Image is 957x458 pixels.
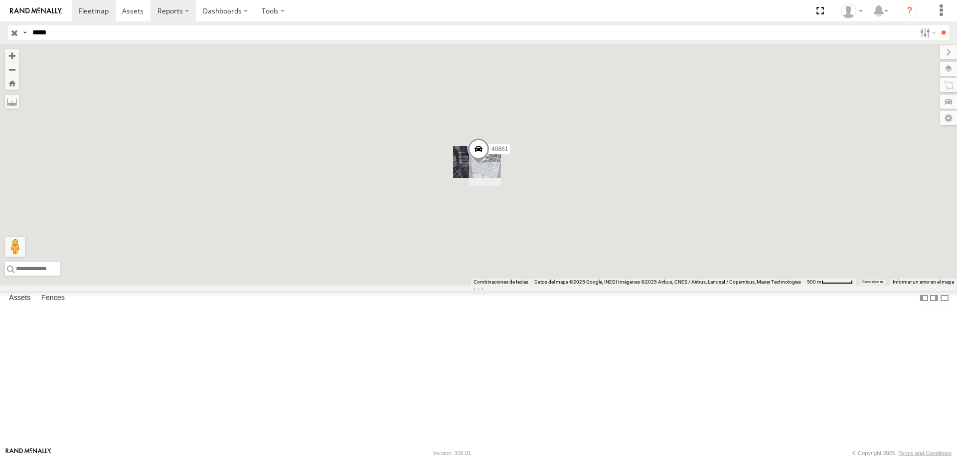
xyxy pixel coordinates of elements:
[5,76,19,90] button: Zoom Home
[807,279,821,285] span: 500 m
[534,279,801,285] span: Datos del mapa ©2025 Google, INEGI Imágenes ©2025 Airbus, CNES / Airbus, Landsat / Copernicus, Ma...
[5,49,19,62] button: Zoom in
[36,291,70,305] label: Fences
[804,279,856,286] button: Escala del mapa: 500 m por 59 píxeles
[4,291,35,305] label: Assets
[5,62,19,76] button: Zoom out
[899,450,952,456] a: Terms and Conditions
[852,450,952,456] div: © Copyright 2025 -
[902,3,918,19] i: ?
[940,111,957,125] label: Map Settings
[893,279,954,285] a: Informar un error en el mapa
[491,146,508,153] span: 40861
[21,25,29,40] label: Search Query
[5,95,19,109] label: Measure
[10,7,62,14] img: rand-logo.svg
[916,25,938,40] label: Search Filter Options
[862,280,883,284] a: Condiciones (se abre en una nueva pestaña)
[919,291,929,305] label: Dock Summary Table to the Left
[940,291,950,305] label: Hide Summary Table
[474,279,528,286] button: Combinaciones de teclas
[433,450,471,456] div: Version: 308.01
[837,3,866,18] div: Juan Lopez
[5,448,51,458] a: Visit our Website
[929,291,939,305] label: Dock Summary Table to the Right
[5,237,25,257] button: Arrastra el hombrecito naranja al mapa para abrir Street View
